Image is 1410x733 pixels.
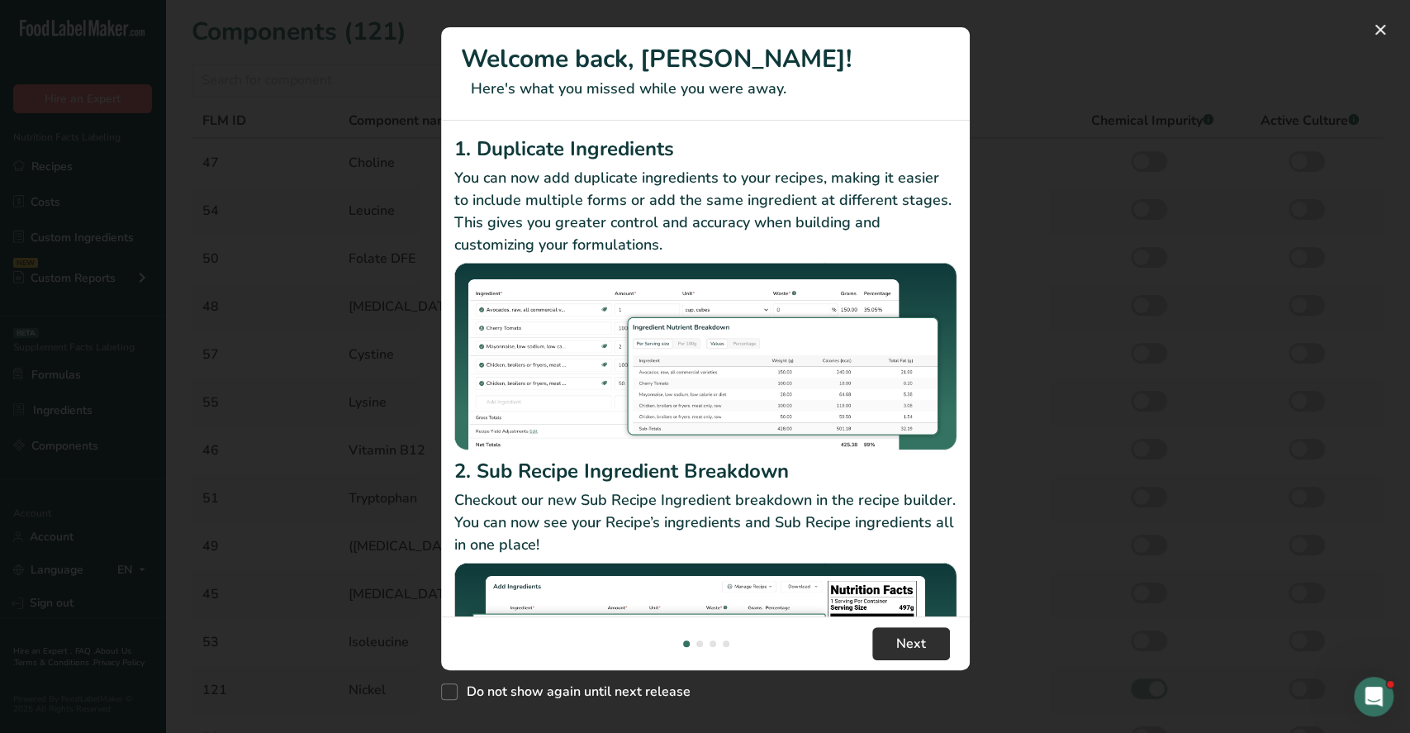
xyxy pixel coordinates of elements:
[454,456,957,486] h2: 2. Sub Recipe Ingredient Breakdown
[461,40,950,78] h1: Welcome back, [PERSON_NAME]!
[461,78,950,100] p: Here's what you missed while you were away.
[454,134,957,164] h2: 1. Duplicate Ingredients
[458,683,691,700] span: Do not show again until next release
[896,634,926,654] span: Next
[872,627,950,660] button: Next
[454,263,957,450] img: Duplicate Ingredients
[454,167,957,256] p: You can now add duplicate ingredients to your recipes, making it easier to include multiple forms...
[1354,677,1393,716] iframe: Intercom live chat
[454,489,957,556] p: Checkout our new Sub Recipe Ingredient breakdown in the recipe builder. You can now see your Reci...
